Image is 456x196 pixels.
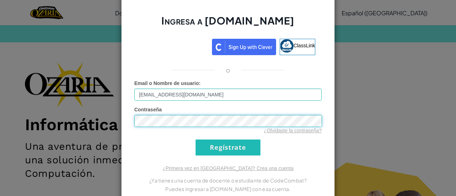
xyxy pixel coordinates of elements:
[212,39,276,55] img: clever_sso_button@2x.png
[162,165,294,171] a: ¿Primera vez en [GEOGRAPHIC_DATA]? Crea una cuenta
[226,66,230,74] p: o
[134,107,162,112] span: Contraseña
[294,42,315,48] span: ClassLink
[134,80,199,86] span: Email o Nombre de usuario
[134,185,322,193] p: Puedes ingresar a [DOMAIN_NAME] con esa cuenta.
[134,176,322,185] p: ¿Ya tienes una cuenta de docente o estudiante de CodeCombat?
[196,139,260,155] input: Regístrate
[280,39,294,53] img: classlink-logo-small.png
[134,14,322,35] h2: Ingresa a [DOMAIN_NAME]
[264,128,322,133] a: ¿Olvidaste la contraseña?
[134,80,201,87] label: :
[137,38,212,54] iframe: Botón de Acceder con Google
